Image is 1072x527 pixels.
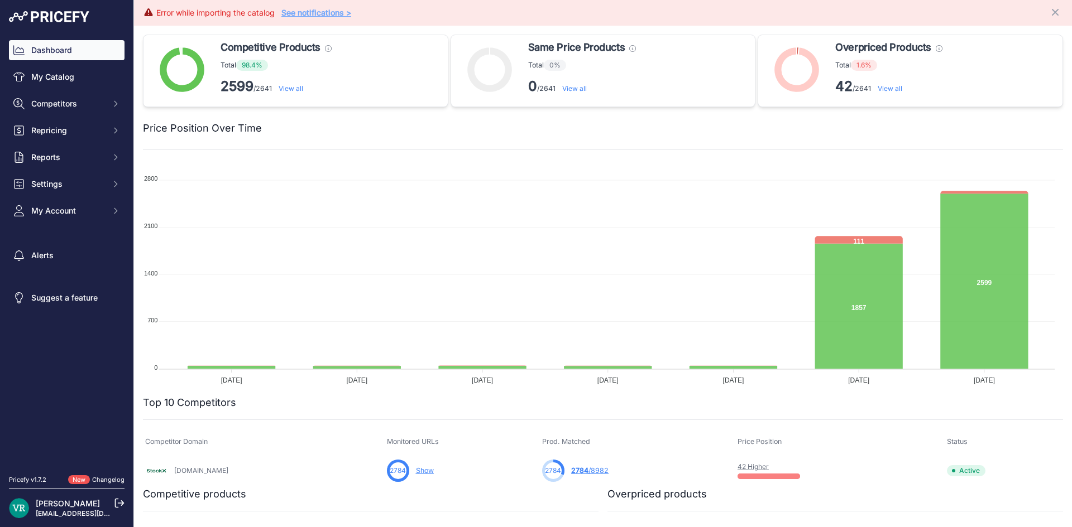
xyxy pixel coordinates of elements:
span: Competitive Products [221,40,320,55]
p: /2641 [835,78,942,95]
p: /2641 [221,78,332,95]
button: My Account [9,201,125,221]
p: /2641 [528,78,636,95]
span: 2784 [390,466,406,476]
span: 2784 [545,466,561,476]
p: Total [528,60,636,71]
a: [EMAIL_ADDRESS][DOMAIN_NAME] [36,509,152,518]
span: 0% [544,60,566,71]
tspan: [DATE] [597,376,619,384]
tspan: 2100 [144,223,157,229]
tspan: 2800 [144,175,157,182]
span: Monitored URLs [387,437,439,446]
p: Total [221,60,332,71]
span: Repricing [31,125,104,136]
h2: Top 10 Competitors [143,395,236,410]
tspan: [DATE] [723,376,744,384]
a: Show [416,466,434,475]
span: Reports [31,152,104,163]
tspan: 0 [154,364,157,370]
span: 2784 [571,466,588,475]
a: Alerts [9,245,125,265]
span: Prod. Matched [542,437,590,446]
a: [DOMAIN_NAME] [174,466,228,475]
a: [PERSON_NAME] [36,499,100,508]
tspan: [DATE] [848,376,869,384]
span: Competitor Domain [145,437,208,446]
span: 1.6% [851,60,877,71]
a: See notifications > [281,8,351,17]
button: Repricing [9,120,125,141]
a: View all [878,84,902,93]
img: Pricefy Logo [9,11,89,22]
a: My Catalog [9,67,125,87]
span: Settings [31,178,104,190]
span: Overpriced Products [835,40,931,55]
a: Suggest a feature [9,288,125,308]
span: Active [947,465,985,476]
strong: 2599 [221,78,253,94]
span: New [68,475,90,485]
button: Reports [9,147,125,167]
h2: Price Position Over Time [143,120,262,136]
div: Pricefy v1.7.2 [9,475,46,485]
tspan: [DATE] [974,376,995,384]
span: Same Price Products [528,40,625,55]
tspan: 1400 [144,269,157,276]
a: View all [562,84,587,93]
p: Total [835,60,942,71]
span: Price Position [738,437,782,446]
h2: Competitive products [143,486,246,502]
tspan: [DATE] [472,376,493,384]
button: Settings [9,174,125,194]
strong: 42 [835,78,853,94]
span: Status [947,437,968,446]
span: Competitors [31,98,104,109]
a: 42 Higher [738,462,769,471]
h2: Overpriced products [607,486,707,502]
a: View all [279,84,303,93]
a: 2784/8982 [571,466,609,475]
tspan: [DATE] [346,376,367,384]
strong: 0 [528,78,537,94]
div: Error while importing the catalog [156,7,275,18]
span: My Account [31,205,104,216]
button: Competitors [9,94,125,114]
a: Dashboard [9,40,125,60]
a: Changelog [92,476,125,484]
nav: Sidebar [9,40,125,462]
button: Close [1050,4,1063,18]
span: 98.4% [236,60,268,71]
tspan: [DATE] [221,376,242,384]
tspan: 700 [147,317,157,323]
